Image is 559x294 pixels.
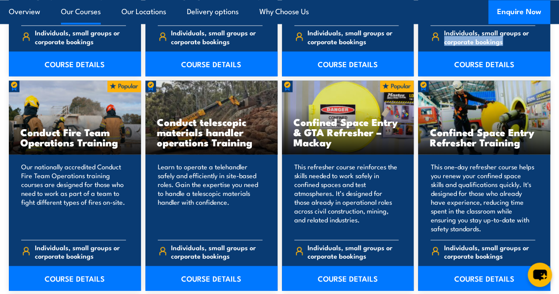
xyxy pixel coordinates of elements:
[418,266,550,290] a: COURSE DETAILS
[20,126,129,147] h3: Conduct Fire Team Operations Training
[430,126,539,147] h3: Confined Space Entry Refresher Training
[444,243,535,260] span: Individuals, small groups or corporate bookings
[282,51,414,76] a: COURSE DETAILS
[157,116,266,147] h3: Conduct telescopic materials handler operations Training
[282,266,414,290] a: COURSE DETAILS
[9,266,141,290] a: COURSE DETAILS
[528,263,552,287] button: chat-button
[171,28,262,45] span: Individuals, small groups or corporate bookings
[21,162,126,233] p: Our nationally accredited Conduct Fire Team Operations training courses are designed for those wh...
[308,28,399,45] span: Individuals, small groups or corporate bookings
[158,162,262,233] p: Learn to operate a telehandler safely and efficiently in site-based roles. Gain the expertise you...
[308,243,399,260] span: Individuals, small groups or corporate bookings
[145,51,278,76] a: COURSE DETAILS
[35,28,126,45] span: Individuals, small groups or corporate bookings
[145,266,278,290] a: COURSE DETAILS
[35,243,126,260] span: Individuals, small groups or corporate bookings
[9,51,141,76] a: COURSE DETAILS
[294,162,399,233] p: This refresher course reinforces the skills needed to work safely in confined spaces and test atm...
[430,162,535,233] p: This one-day refresher course helps you renew your confined space skills and qualifications quick...
[293,116,403,147] h3: Confined Space Entry & GTA Refresher – Mackay
[444,28,535,45] span: Individuals, small groups or corporate bookings
[171,243,262,260] span: Individuals, small groups or corporate bookings
[418,51,550,76] a: COURSE DETAILS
